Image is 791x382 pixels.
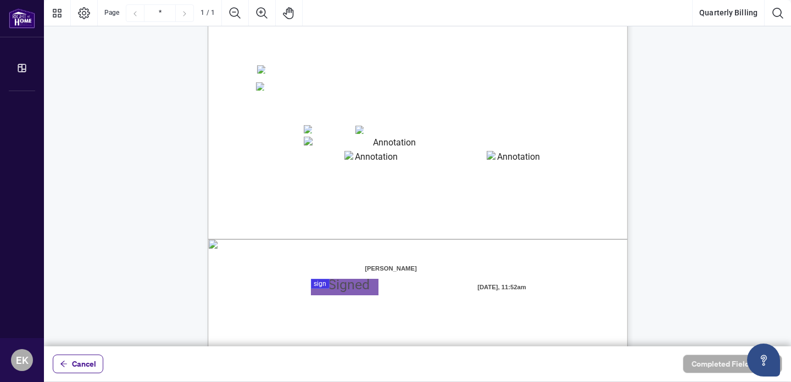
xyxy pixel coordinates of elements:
[16,352,29,368] span: EK
[683,355,782,373] button: Completed Fields 0 of 1
[9,8,35,29] img: logo
[72,355,96,373] span: Cancel
[53,355,103,373] button: Cancel
[747,344,780,377] button: Open asap
[60,360,68,368] span: arrow-left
